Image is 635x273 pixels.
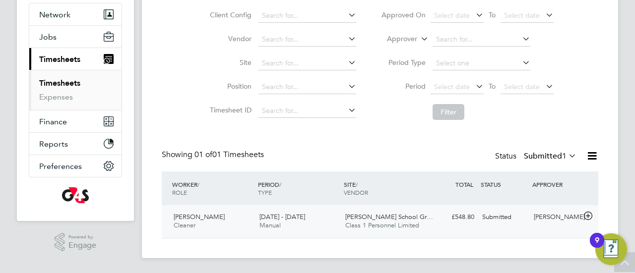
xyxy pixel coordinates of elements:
[39,117,67,126] span: Finance
[258,56,356,70] input: Search for...
[504,11,540,20] span: Select date
[39,55,80,64] span: Timesheets
[39,32,57,42] span: Jobs
[39,78,80,88] a: Timesheets
[486,8,499,21] span: To
[174,221,195,229] span: Cleaner
[194,150,212,160] span: 01 of
[258,80,356,94] input: Search for...
[29,26,122,48] button: Jobs
[68,241,96,250] span: Engage
[433,33,530,47] input: Search for...
[434,11,470,20] span: Select date
[259,213,305,221] span: [DATE] - [DATE]
[345,213,433,221] span: [PERSON_NAME] School Gr…
[478,209,530,225] div: Submitted
[504,82,540,91] span: Select date
[530,175,581,193] div: APPROVER
[39,162,82,171] span: Preferences
[434,82,470,91] span: Select date
[455,180,473,188] span: TOTAL
[258,104,356,118] input: Search for...
[344,188,368,196] span: VENDOR
[427,209,478,225] div: £548.80
[207,10,252,19] label: Client Config
[39,92,73,102] a: Expenses
[194,150,264,160] span: 01 Timesheets
[255,175,341,201] div: PERIOD
[39,139,68,149] span: Reports
[595,233,627,265] button: Open Resource Center, 9 new notifications
[381,58,426,67] label: Period Type
[207,34,252,43] label: Vendor
[495,150,578,164] div: Status
[356,180,358,188] span: /
[172,188,187,196] span: ROLE
[207,106,252,114] label: Timesheet ID
[29,70,122,110] div: Timesheets
[29,110,122,132] button: Finance
[29,48,122,70] button: Timesheets
[29,155,122,177] button: Preferences
[29,3,122,25] button: Network
[258,188,272,196] span: TYPE
[174,213,225,221] span: [PERSON_NAME]
[345,221,419,229] span: Class 1 Personnel Limited
[29,187,122,203] a: Go to home page
[207,58,252,67] label: Site
[381,82,426,91] label: Period
[207,82,252,91] label: Position
[29,133,122,155] button: Reports
[259,221,281,229] span: Manual
[197,180,199,188] span: /
[433,56,530,70] input: Select one
[433,104,464,120] button: Filter
[478,175,530,193] div: STATUS
[341,175,427,201] div: SITE
[162,150,266,160] div: Showing
[562,151,567,161] span: 1
[258,9,356,23] input: Search for...
[530,209,581,225] div: [PERSON_NAME]
[55,233,97,252] a: Powered byEngage
[279,180,281,188] span: /
[486,80,499,93] span: To
[373,34,417,44] label: Approver
[381,10,426,19] label: Approved On
[170,175,255,201] div: WORKER
[258,33,356,47] input: Search for...
[39,10,70,19] span: Network
[595,240,599,253] div: 9
[524,151,576,161] label: Submitted
[62,187,89,203] img: g4s-logo-retina.png
[68,233,96,241] span: Powered by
